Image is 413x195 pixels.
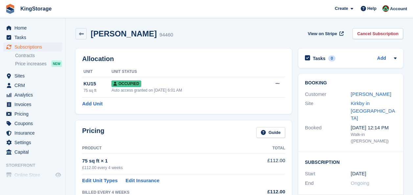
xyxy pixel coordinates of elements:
a: KingStorage [18,3,54,14]
time: 2025-07-09 00:00:00 UTC [351,170,366,178]
div: Walk-in ([PERSON_NAME]) [351,131,397,144]
div: 94460 [159,31,173,39]
th: Total [247,143,285,154]
span: View on Stripe [308,31,337,37]
span: Pricing [14,109,54,119]
span: Home [14,23,54,32]
a: Price increases NEW [15,60,62,67]
div: 75 sq ft × 1 [82,157,247,165]
a: menu [3,33,62,42]
a: menu [3,109,62,119]
a: Kirkby in [GEOGRAPHIC_DATA] [351,100,395,121]
a: menu [3,128,62,138]
span: Occupied [111,80,141,87]
span: Ongoing [351,180,370,186]
div: Booked [305,124,351,144]
a: View on Stripe [305,28,345,39]
a: Guide [256,127,285,138]
a: menu [3,42,62,52]
span: Insurance [14,128,54,138]
img: stora-icon-8386f47178a22dfd0bd8f6a31ec36ba5ce8667c1dd55bd0f319d3a0aa187defe.svg [5,4,15,14]
a: menu [3,147,62,157]
a: Preview store [54,171,62,179]
span: Invoices [14,100,54,109]
a: Edit Unit Types [82,177,118,184]
th: Unit Status [111,67,257,77]
h2: Booking [305,80,397,86]
div: NEW [51,60,62,67]
span: Analytics [14,90,54,99]
a: Cancel Subscription [353,28,403,39]
a: Contracts [15,53,62,59]
span: Tasks [14,33,54,42]
a: menu [3,119,62,128]
th: Unit [82,67,111,77]
div: [DATE] 12:14 PM [351,124,397,132]
a: [PERSON_NAME] [351,91,391,97]
a: Edit Insurance [126,177,159,184]
a: menu [3,81,62,90]
div: Start [305,170,351,178]
span: Capital [14,147,54,157]
div: £112.00 every 4 weeks [82,165,247,171]
h2: Tasks [313,55,326,61]
a: menu [3,170,62,180]
span: Help [367,5,377,12]
span: Coupons [14,119,54,128]
span: Price increases [15,61,47,67]
th: Product [82,143,247,154]
span: Online Store [14,170,54,180]
a: menu [3,100,62,109]
a: Add Unit [82,100,103,108]
span: Create [335,5,348,12]
h2: [PERSON_NAME] [91,29,157,38]
div: KU15 [83,80,111,88]
span: Subscriptions [14,42,54,52]
span: Settings [14,138,54,147]
h2: Allocation [82,55,285,63]
span: Storefront [6,162,65,169]
a: menu [3,90,62,99]
a: menu [3,71,62,80]
img: John King [382,5,389,12]
a: Add [377,55,386,62]
h2: Subscription [305,159,397,165]
div: 0 [328,55,336,61]
a: menu [3,138,62,147]
div: Auto access granted on [DATE] 6:01 AM [111,87,257,93]
span: Account [390,6,407,12]
span: Sites [14,71,54,80]
div: Site [305,100,351,122]
a: menu [3,23,62,32]
td: £112.00 [247,153,285,174]
div: End [305,180,351,187]
div: 75 sq ft [83,88,111,94]
div: Customer [305,91,351,98]
h2: Pricing [82,127,104,138]
span: CRM [14,81,54,90]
